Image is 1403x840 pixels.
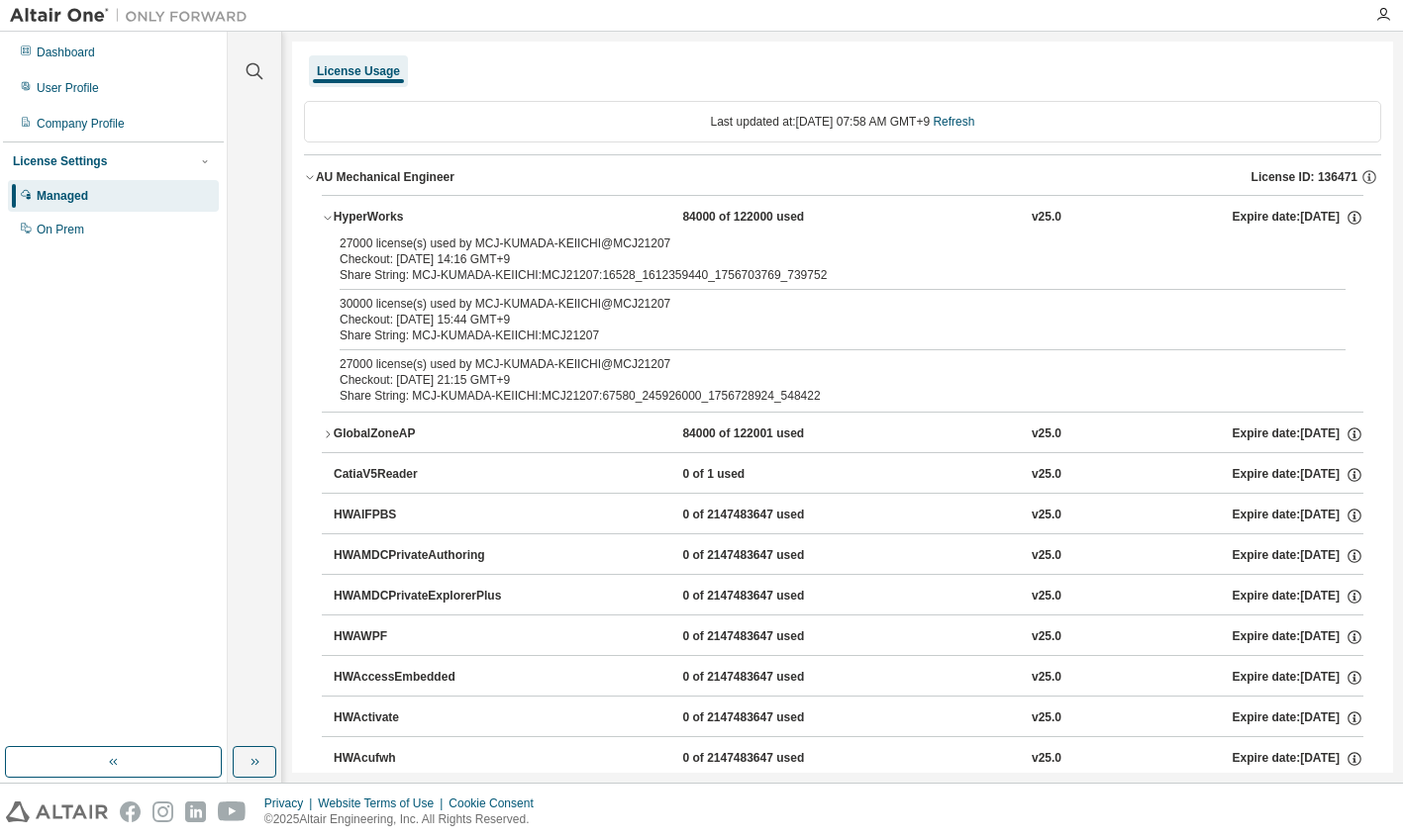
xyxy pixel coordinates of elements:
div: Company Profile [37,116,125,132]
button: CatiaV5Reader0 of 1 usedv25.0Expire date:[DATE] [334,453,1363,497]
div: Cookie Consent [449,795,545,811]
div: v25.0 [1032,209,1061,227]
div: Expire date: [DATE] [1232,709,1362,727]
div: 30000 license(s) used by MCJ-KUMADA-KEIICHI@MCJ21207 [340,296,1298,312]
button: GlobalZoneAP84000 of 122001 usedv25.0Expire date:[DATE] [322,413,1363,456]
div: 27000 license(s) used by MCJ-KUMADA-KEIICHI@MCJ21207 [340,235,1298,251]
div: Expire date: [DATE] [1232,425,1362,443]
div: v25.0 [1032,750,1061,768]
div: Share String: MCJ-KUMADA-KEIICHI:MCJ21207:16528_1612359440_1756703769_739752 [340,267,1298,283]
div: 0 of 2147483647 used [682,547,860,565]
img: altair_logo.svg [6,801,108,822]
div: v25.0 [1032,669,1061,687]
div: CatiaV5Reader [334,466,512,484]
div: Expire date: [DATE] [1232,209,1362,227]
div: Expire date: [DATE] [1232,547,1362,565]
div: 84000 of 122001 used [682,425,860,443]
div: v25.0 [1032,507,1061,524]
div: Website Terms of Use [318,795,449,811]
div: HWActivate [334,709,512,727]
img: youtube.svg [218,801,247,822]
div: Expire date: [DATE] [1232,588,1362,606]
div: Dashboard [37,45,95,60]
div: v25.0 [1032,628,1061,646]
div: v25.0 [1032,425,1061,443]
div: 0 of 2147483647 used [682,588,860,606]
div: Expire date: [DATE] [1232,507,1362,524]
button: HWAccessEmbedded0 of 2147483647 usedv25.0Expire date:[DATE] [334,656,1363,700]
img: facebook.svg [120,801,141,822]
span: License ID: 136471 [1252,169,1357,185]
div: Privacy [264,795,318,811]
div: HWAWPF [334,628,512,646]
div: Share String: MCJ-KUMADA-KEIICHI:MCJ21207 [340,327,1298,343]
div: HWAcufwh [334,750,512,768]
div: Expire date: [DATE] [1232,750,1362,768]
div: AU Mechanical Engineer [316,169,454,185]
button: HWAMDCPrivateAuthoring0 of 2147483647 usedv25.0Expire date:[DATE] [334,534,1363,578]
div: Expire date: [DATE] [1232,628,1362,646]
button: HWAWPF0 of 2147483647 usedv25.0Expire date:[DATE] [334,615,1363,659]
div: Expire date: [DATE] [1232,466,1362,484]
div: v25.0 [1032,588,1061,606]
div: HyperWorks [334,209,512,227]
div: 0 of 2147483647 used [682,750,860,768]
img: linkedin.svg [185,801,206,822]
button: HWAIFPBS0 of 2147483647 usedv25.0Expire date:[DATE] [334,494,1363,537]
button: AU Mechanical EngineerLicense ID: 136471 [304,155,1381,199]
p: © 2025 Altair Engineering, Inc. All Rights Reserved. [264,811,546,828]
div: HWAIFPBS [334,507,512,524]
div: On Prem [37,222,84,237]
div: Expire date: [DATE] [1232,669,1362,687]
div: Managed [37,188,88,204]
div: Checkout: [DATE] 21:15 GMT+9 [340,372,1298,388]
div: v25.0 [1032,709,1061,727]
button: HWAcufwh0 of 2147483647 usedv25.0Expire date:[DATE] [334,737,1363,781]
div: GlobalZoneAP [334,425,512,443]
div: HWAMDCPrivateExplorerPlus [334,588,512,606]
div: 0 of 2147483647 used [682,507,860,524]
img: Altair One [10,6,257,26]
div: HWAMDCPrivateAuthoring [334,547,512,565]
div: User Profile [37,80,99,96]
button: HWAMDCPrivateExplorerPlus0 of 2147483647 usedv25.0Expire date:[DATE] [334,575,1363,618]
div: Checkout: [DATE] 14:16 GMT+9 [340,251,1298,267]
a: Refresh [933,115,974,129]
div: v25.0 [1032,547,1061,565]
div: Last updated at: [DATE] 07:58 AM GMT+9 [304,101,1381,142]
div: 27000 license(s) used by MCJ-KUMADA-KEIICHI@MCJ21207 [340,356,1298,372]
div: v25.0 [1032,466,1061,484]
button: HWActivate0 of 2147483647 usedv25.0Expire date:[DATE] [334,697,1363,740]
img: instagram.svg [152,801,173,822]
div: License Settings [13,153,107,169]
div: License Usage [317,63,400,79]
button: HyperWorks84000 of 122000 usedv25.0Expire date:[DATE] [322,196,1363,239]
div: 0 of 2147483647 used [682,709,860,727]
div: 0 of 1 used [682,466,860,484]
div: 84000 of 122000 used [682,209,860,227]
div: Share String: MCJ-KUMADA-KEIICHI:MCJ21207:67580_245926000_1756728924_548422 [340,388,1298,404]
div: HWAccessEmbedded [334,669,512,687]
div: 0 of 2147483647 used [682,628,860,646]
div: 0 of 2147483647 used [682,669,860,687]
div: Checkout: [DATE] 15:44 GMT+9 [340,312,1298,327]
